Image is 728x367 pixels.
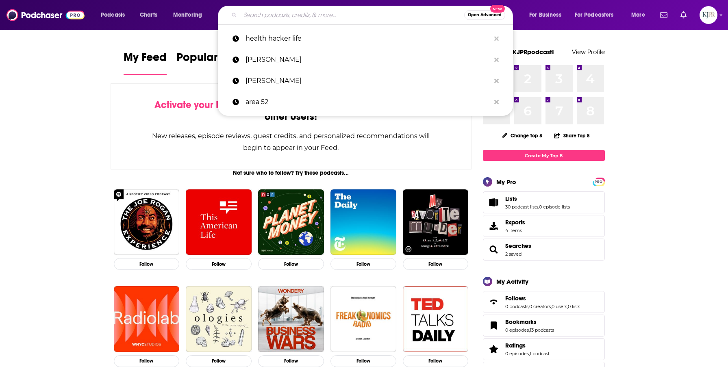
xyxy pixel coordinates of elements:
a: Lists [505,195,570,202]
span: Searches [483,239,605,261]
p: area 52 [246,91,490,113]
div: by following Podcasts, Creators, Lists, and other Users! [152,99,431,123]
button: open menu [95,9,135,22]
a: area 52 [218,91,513,113]
a: Bookmarks [486,320,502,331]
a: Bookmarks [505,318,554,326]
a: Welcome KJPRpodcast! [483,48,554,56]
button: Change Top 8 [497,130,548,141]
span: Ratings [505,342,526,349]
div: Search podcasts, credits, & more... [226,6,521,24]
a: Exports [483,215,605,237]
a: Searches [505,242,531,250]
span: Exports [486,220,502,232]
span: PRO [594,179,604,185]
span: , [529,351,530,356]
img: User Profile [700,6,717,24]
a: 1 podcast [530,351,550,356]
span: , [529,327,530,333]
img: The Daily [330,189,396,255]
span: Follows [483,291,605,313]
span: Activate your Feed [154,99,238,111]
span: Ratings [483,338,605,360]
span: More [631,9,645,21]
span: Lists [483,191,605,213]
a: [PERSON_NAME] [218,49,513,70]
a: This American Life [186,189,252,255]
button: Show profile menu [700,6,717,24]
a: Follows [505,295,580,302]
button: Follow [186,355,252,367]
a: Show notifications dropdown [677,8,690,22]
a: 13 podcasts [530,327,554,333]
a: [PERSON_NAME] [218,70,513,91]
button: Share Top 8 [554,128,590,143]
img: TED Talks Daily [403,286,469,352]
button: Follow [403,258,469,270]
button: open menu [167,9,213,22]
a: PRO [594,178,604,185]
span: For Podcasters [575,9,614,21]
button: open menu [524,9,572,22]
span: 4 items [505,228,525,233]
span: , [528,304,529,309]
a: Create My Top 8 [483,150,605,161]
img: Freakonomics Radio [330,286,396,352]
input: Search podcasts, credits, & more... [240,9,464,22]
a: 0 users [552,304,567,309]
span: Follows [505,295,526,302]
p: health hacker life [246,28,490,49]
div: Not sure who to follow? Try these podcasts... [111,169,472,176]
div: New releases, episode reviews, guest credits, and personalized recommendations will begin to appe... [152,130,431,154]
button: Follow [258,355,324,367]
a: Show notifications dropdown [657,8,671,22]
img: Planet Money [258,189,324,255]
button: Follow [114,258,180,270]
a: Charts [135,9,162,22]
span: Exports [505,219,525,226]
img: Radiolab [114,286,180,352]
button: Follow [114,355,180,367]
button: Follow [330,258,396,270]
a: The Joe Rogan Experience [114,189,180,255]
span: My Feed [124,50,167,69]
a: 0 podcasts [505,304,528,309]
a: Searches [486,244,502,255]
a: Ratings [486,343,502,355]
button: Follow [258,258,324,270]
span: , [538,204,539,210]
span: , [567,304,568,309]
div: My Activity [496,278,528,285]
span: Popular Feed [176,50,246,69]
a: 0 lists [568,304,580,309]
img: My Favorite Murder with Karen Kilgariff and Georgia Hardstark [403,189,469,255]
img: Podchaser - Follow, Share and Rate Podcasts [7,7,85,23]
a: 30 podcast lists [505,204,538,210]
button: Open AdvancedNew [464,10,505,20]
span: Logged in as KJPRpodcast [700,6,717,24]
span: Monitoring [173,9,202,21]
div: My Pro [496,178,516,186]
button: open menu [569,9,626,22]
span: Podcasts [101,9,125,21]
a: 0 episodes [505,327,529,333]
p: jade teta [246,49,490,70]
img: Ologies with Alie Ward [186,286,252,352]
a: View Profile [572,48,605,56]
a: 0 episodes [505,351,529,356]
span: Lists [505,195,517,202]
a: Popular Feed [176,50,246,75]
a: 0 episode lists [539,204,570,210]
a: Follows [486,296,502,308]
a: Business Wars [258,286,324,352]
